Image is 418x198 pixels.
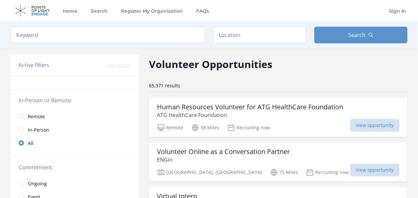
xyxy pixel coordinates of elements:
legend: In-Person or Remote: [19,96,130,104]
a: In-Person [11,123,138,136]
p: Recruiting now [306,168,349,176]
p: ATG HealthCare Foundation [157,111,343,119]
p: Remote [157,124,183,132]
p: 75 Miles [270,168,298,176]
p: Recruiting now [227,124,270,132]
h2: Volunteer Opportunities [149,57,272,72]
input: Keyword [11,27,205,43]
span: All [28,140,34,147]
legend: Commitment: [19,163,130,171]
a: Remote [11,110,138,123]
span: 65,371 results [149,82,180,89]
span: Ongoing [28,180,47,187]
span: View opportunity [350,119,399,132]
span: Search [348,31,365,39]
a: Human Resources Volunteer for ATG HealthCare Foundation ATG HealthCare Foundation Remote 58 Miles... [149,98,407,137]
p: ENGin [157,156,290,164]
a: All [11,136,138,150]
span: View opportunity [350,164,399,176]
h3: Human Resources Volunteer for ATG HealthCare Foundation [157,103,343,111]
a: Volunteer Online as a Conversation Partner ENGin [GEOGRAPHIC_DATA], [GEOGRAPHIC_DATA] 75 Miles Re... [149,142,407,182]
h3: Active filters [19,61,49,69]
p: [GEOGRAPHIC_DATA], [GEOGRAPHIC_DATA] [157,168,262,176]
span: In-Person [28,127,49,133]
button: Search [314,27,407,43]
h3: Volunteer Online as a Conversation Partner [157,148,290,156]
input: Location [213,27,306,43]
a: Ongoing [11,177,138,190]
span: Remote [28,113,45,120]
p: 58 Miles [191,124,219,132]
button: Clear filters [105,62,130,69]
